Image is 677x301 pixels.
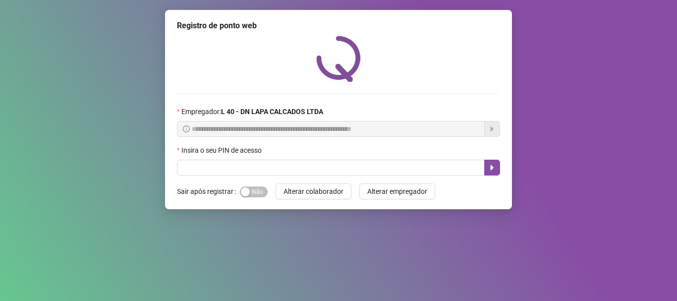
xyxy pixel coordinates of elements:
img: QRPoint [316,36,361,82]
label: Insira o seu PIN de acesso [177,145,268,156]
div: Registro de ponto web [177,20,500,32]
span: Alterar colaborador [283,186,343,197]
strong: L 40 - DN LAPA CALCADOS LTDA [221,108,323,116]
span: info-circle [183,125,190,132]
label: Sair após registrar [177,183,240,199]
span: caret-right [488,164,496,172]
span: Empregador : [181,106,323,117]
button: Alterar colaborador [276,183,351,199]
button: Alterar empregador [359,183,435,199]
span: Alterar empregador [367,186,427,197]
